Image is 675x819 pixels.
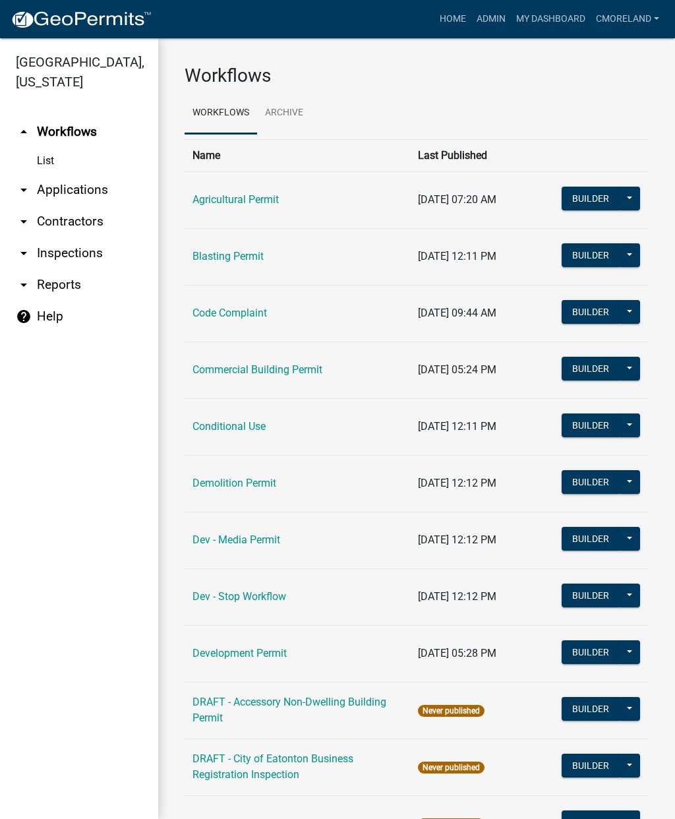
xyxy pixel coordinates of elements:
span: [DATE] 07:20 AM [418,193,496,206]
span: [DATE] 05:28 PM [418,647,496,659]
span: [DATE] 12:11 PM [418,420,496,433]
a: DRAFT - City of Eatonton Business Registration Inspection [192,752,353,781]
a: cmoreland [591,7,664,32]
a: Workflows [185,92,257,135]
span: Never published [418,762,484,773]
a: Demolition Permit [192,477,276,489]
a: Blasting Permit [192,250,264,262]
i: arrow_drop_down [16,245,32,261]
a: Code Complaint [192,307,267,319]
a: My Dashboard [511,7,591,32]
button: Builder [562,187,620,210]
h3: Workflows [185,65,649,87]
button: Builder [562,243,620,267]
a: DRAFT - Accessory Non-Dwelling Building Permit [192,696,386,724]
span: [DATE] 12:12 PM [418,590,496,603]
a: Admin [471,7,511,32]
i: arrow_drop_down [16,182,32,198]
span: [DATE] 12:12 PM [418,533,496,546]
span: Never published [418,705,484,717]
button: Builder [562,754,620,777]
button: Builder [562,413,620,437]
span: [DATE] 05:24 PM [418,363,496,376]
button: Builder [562,300,620,324]
button: Builder [562,470,620,494]
i: arrow_drop_down [16,277,32,293]
i: arrow_drop_up [16,124,32,140]
a: Agricultural Permit [192,193,279,206]
span: [DATE] 12:12 PM [418,477,496,489]
th: Name [185,139,410,171]
a: Archive [257,92,311,135]
th: Last Published [410,139,553,171]
a: Conditional Use [192,420,266,433]
i: arrow_drop_down [16,214,32,229]
i: help [16,309,32,324]
a: Dev - Stop Workflow [192,590,286,603]
span: [DATE] 09:44 AM [418,307,496,319]
a: Dev - Media Permit [192,533,280,546]
span: [DATE] 12:11 PM [418,250,496,262]
button: Builder [562,527,620,551]
a: Home [434,7,471,32]
button: Builder [562,640,620,664]
a: Commercial Building Permit [192,363,322,376]
button: Builder [562,697,620,721]
button: Builder [562,584,620,607]
a: Development Permit [192,647,287,659]
button: Builder [562,357,620,380]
